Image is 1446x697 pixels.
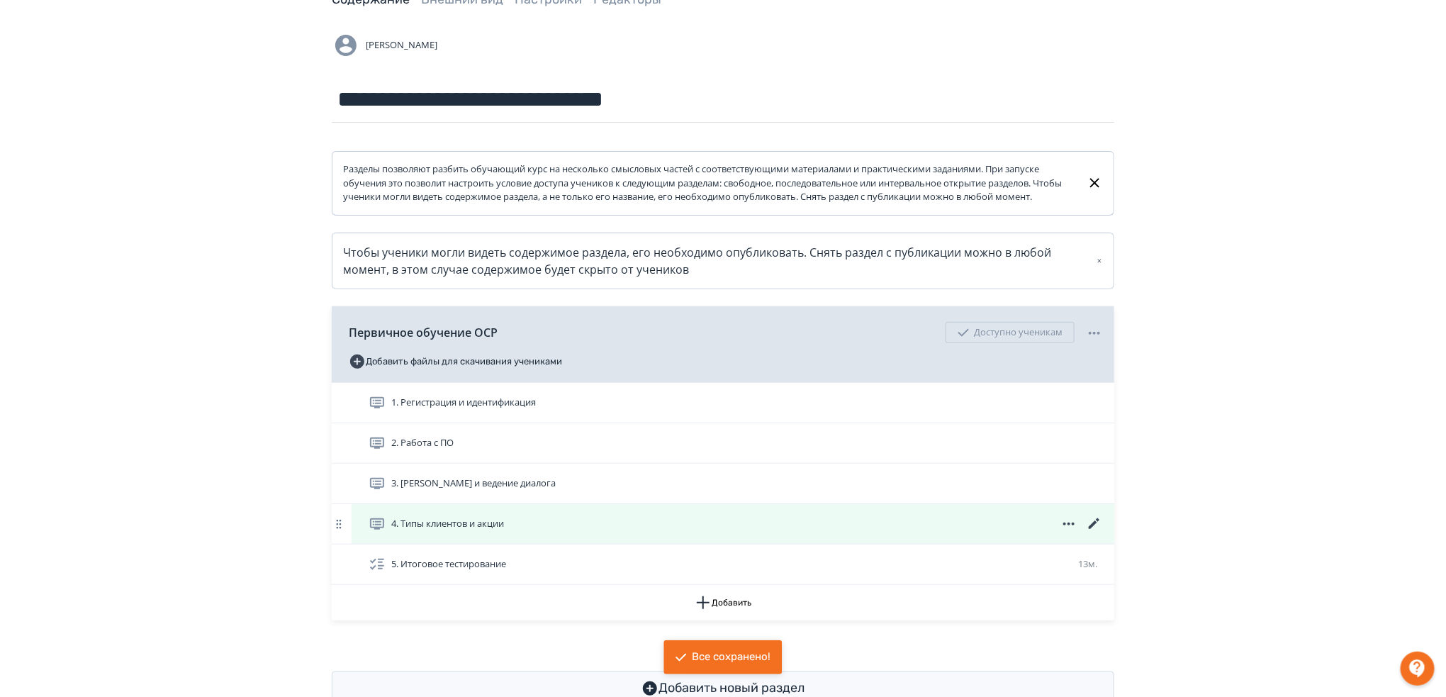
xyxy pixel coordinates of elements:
div: 5. Итоговое тестирование13м. [332,545,1114,585]
span: 13м. [1078,557,1097,570]
span: 3. Сервис и ведение диалога [391,476,556,491]
div: Все сохранено! [693,650,771,664]
div: 1. Регистрация и идентификация [332,383,1114,423]
div: 4. Типы клиентов и акции [332,504,1114,545]
div: Чтобы ученики могли видеть содержимое раздела, его необходимо опубликовать. Снять раздел с публик... [343,244,1103,278]
span: 5. Итоговое тестирование [391,557,506,571]
div: 2. Работа с ПО [332,423,1114,464]
div: Разделы позволяют разбить обучающий курс на несколько смысловых частей с соответствующими материа... [343,162,1075,204]
span: 1. Регистрация и идентификация [391,396,536,410]
div: 3. [PERSON_NAME] и ведение диалога [332,464,1114,504]
div: Доступно ученикам [946,322,1075,343]
span: 4. Типы клиентов и акции [391,517,504,531]
span: Первичное обучение ОСР [349,324,498,341]
button: Добавить [332,585,1114,620]
span: 2. Работа с ПО [391,436,454,450]
span: [PERSON_NAME] [366,38,437,52]
button: Добавить файлы для скачивания учениками [349,350,562,373]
